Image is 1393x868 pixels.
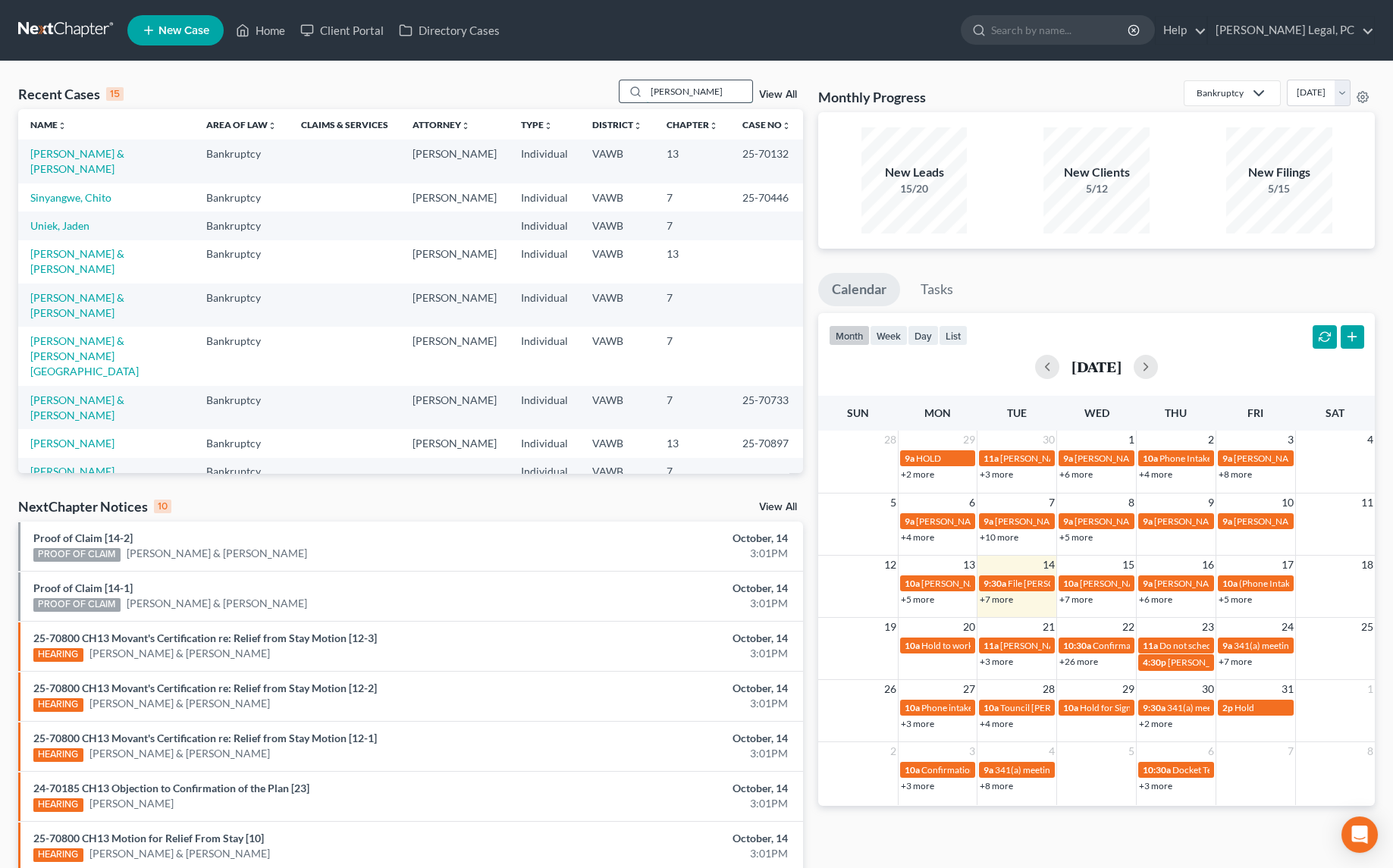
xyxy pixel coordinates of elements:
div: New Clients [1043,164,1150,181]
span: 341(a) meeting for [PERSON_NAME] [1167,702,1313,713]
span: Confirmation hearing for [PERSON_NAME]. & [PERSON_NAME] [1093,640,1348,651]
td: Bankruptcy [194,429,289,457]
td: 7 [654,183,730,212]
span: 8 [1366,742,1375,760]
div: October, 14 [547,781,788,796]
span: 15 [1121,556,1136,574]
td: Bankruptcy [194,327,289,385]
span: 19 [883,618,898,636]
div: New Filings [1226,164,1332,181]
td: VAWB [580,327,654,385]
span: 9a [1222,453,1232,464]
div: 3:01PM [547,696,788,711]
a: Proof of Claim [14-2] [33,531,133,544]
td: Individual [509,240,580,284]
a: +6 more [1139,594,1172,605]
span: File [PERSON_NAME]---Need Plans on [PERSON_NAME] and [PERSON_NAME] [1008,578,1322,589]
span: 9a [1222,640,1232,651]
input: Search by name... [991,16,1130,44]
span: 10 [1280,494,1295,512]
td: Bankruptcy [194,284,289,327]
a: +3 more [901,718,934,729]
span: 10a [905,578,920,589]
span: 17 [1280,556,1295,574]
span: Wed [1084,406,1109,419]
span: Confirmation hearing for [PERSON_NAME] [921,764,1093,776]
a: +4 more [980,718,1013,729]
span: 2 [1206,431,1216,449]
a: +7 more [980,594,1013,605]
div: PROOF OF CLAIM [33,548,121,562]
a: Districtunfold_more [592,119,642,130]
td: 7 [654,212,730,240]
i: unfold_more [782,121,791,130]
span: 9a [905,453,915,464]
td: VAWB [580,458,654,486]
div: Open Intercom Messenger [1341,816,1378,853]
span: 2p [1222,702,1233,713]
a: [PERSON_NAME] [30,437,115,450]
a: Tasks [907,273,967,306]
span: HOLD [916,453,941,464]
span: 7 [1047,494,1056,512]
span: 10a [905,640,920,651]
td: 7 [654,458,730,486]
span: 10:30a [1143,764,1171,776]
span: [PERSON_NAME] OUT [1154,515,1246,527]
span: 9a [1143,578,1153,589]
button: list [939,325,968,346]
td: Bankruptcy [194,183,289,212]
td: [PERSON_NAME] [400,139,509,183]
span: 11 [1360,494,1375,512]
a: [PERSON_NAME] & [PERSON_NAME] [30,291,124,319]
a: Calendar [818,273,900,306]
span: Mon [924,406,951,419]
td: Bankruptcy [194,240,289,284]
span: 8 [1127,494,1136,512]
a: Uniek, Jaden [30,219,89,232]
div: NextChapter Notices [18,497,171,515]
div: New Leads [861,164,968,181]
span: 9a [984,515,993,527]
i: unfold_more [544,121,553,130]
div: Bankruptcy [1197,86,1244,99]
span: 6 [1206,742,1216,760]
td: VAWB [580,429,654,457]
div: 5/12 [1043,181,1150,196]
a: +5 more [1059,531,1093,543]
a: [PERSON_NAME] & [PERSON_NAME] [30,247,124,275]
div: HEARING [33,698,83,712]
span: 11a [1143,640,1158,651]
a: [PERSON_NAME] & [PERSON_NAME] [89,746,270,761]
a: +8 more [980,780,1013,791]
td: VAWB [580,212,654,240]
i: unfold_more [633,121,642,130]
a: +5 more [901,594,934,605]
a: Chapterunfold_more [667,119,718,130]
div: 15/20 [861,181,968,196]
span: 9:30a [984,578,1006,589]
td: 7 [654,284,730,327]
a: Sinyangwe, Chito [30,191,111,204]
span: 21 [1041,618,1056,636]
td: [PERSON_NAME] [400,429,509,457]
span: 20 [962,618,977,636]
td: Bankruptcy [194,139,289,183]
a: +3 more [980,656,1013,667]
span: 9a [984,764,993,776]
div: 3:01PM [547,796,788,811]
a: [PERSON_NAME] & [PERSON_NAME] [89,696,270,711]
span: 10a [1222,578,1238,589]
i: unfold_more [709,121,718,130]
a: +4 more [901,531,934,543]
span: 7 [1286,742,1295,760]
td: Individual [509,183,580,212]
td: 7 [654,327,730,385]
a: +3 more [980,468,1013,480]
a: Home [228,17,293,44]
i: unfold_more [461,121,470,130]
span: 29 [962,431,977,449]
span: 3 [1286,431,1295,449]
span: 26 [883,680,898,698]
span: 31 [1280,680,1295,698]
